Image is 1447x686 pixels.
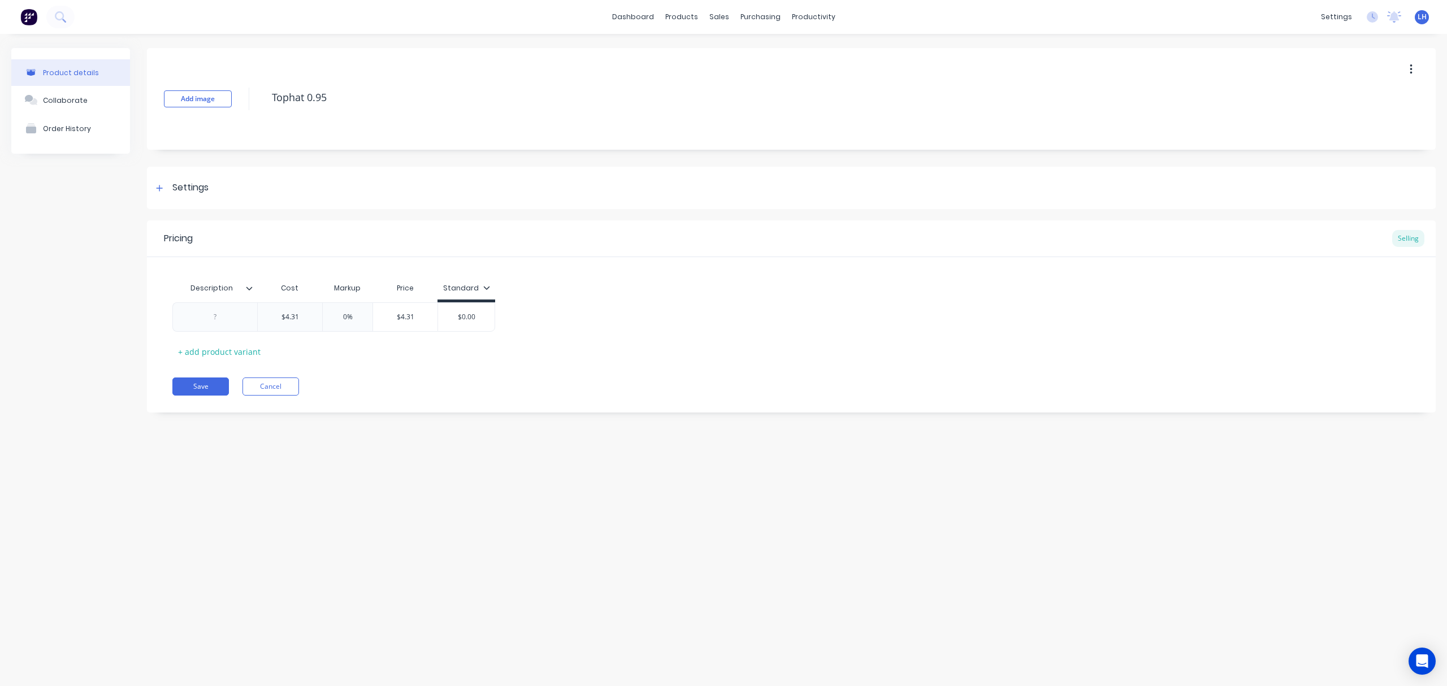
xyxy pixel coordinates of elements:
[164,232,193,245] div: Pricing
[1315,8,1358,25] div: settings
[1409,648,1436,675] div: Open Intercom Messenger
[266,84,1270,111] textarea: Tophat 0.95
[11,114,130,142] button: Order History
[43,124,91,133] div: Order History
[606,8,660,25] a: dashboard
[43,96,88,105] div: Collaborate
[372,277,437,299] div: Price
[1418,12,1427,22] span: LH
[11,86,130,114] button: Collaborate
[172,343,266,361] div: + add product variant
[164,90,232,107] button: Add image
[172,377,229,396] button: Save
[660,8,704,25] div: products
[1392,230,1424,247] div: Selling
[258,303,322,331] div: $4.31
[438,303,495,331] div: $0.00
[172,277,257,299] div: Description
[786,8,841,25] div: productivity
[20,8,37,25] img: Factory
[172,302,495,332] div: $4.310%$4.31$0.00
[172,274,250,302] div: Description
[373,303,437,331] div: $4.31
[704,8,735,25] div: sales
[322,277,372,299] div: Markup
[11,59,130,86] button: Product details
[43,68,99,77] div: Product details
[319,303,376,331] div: 0%
[443,283,490,293] div: Standard
[172,181,209,195] div: Settings
[257,277,322,299] div: Cost
[735,8,786,25] div: purchasing
[242,377,299,396] button: Cancel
